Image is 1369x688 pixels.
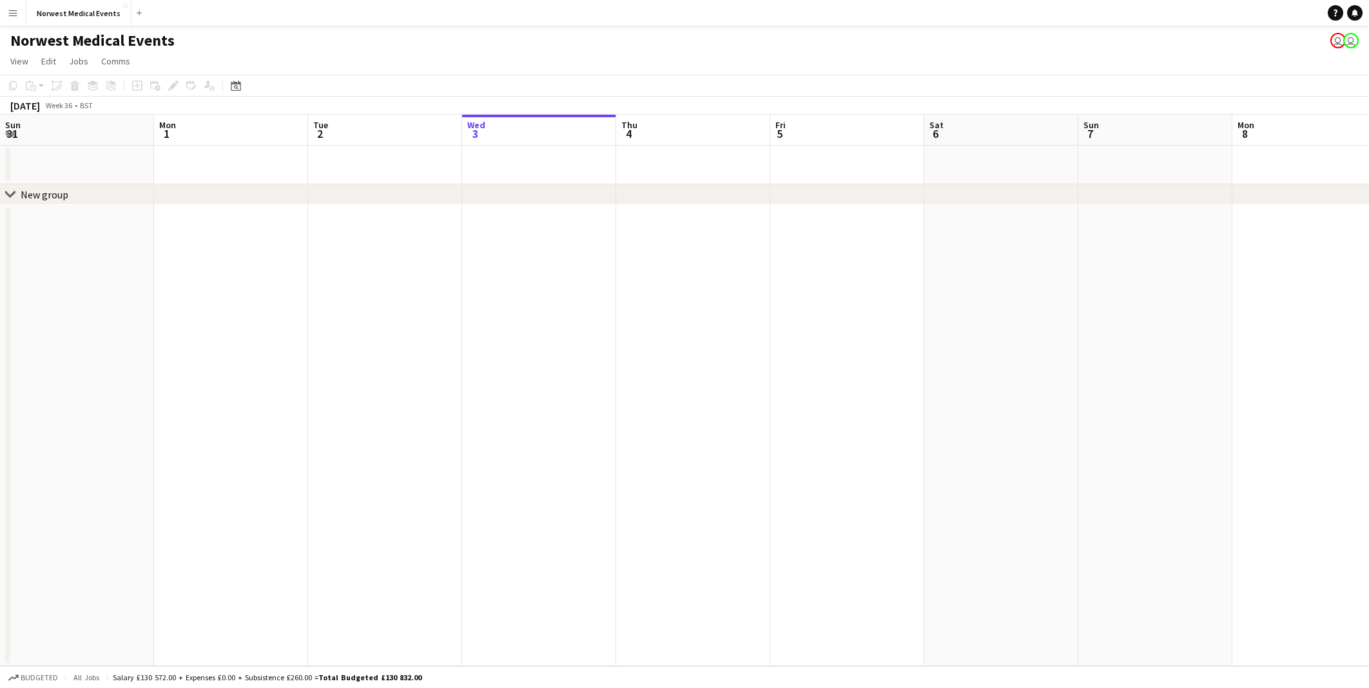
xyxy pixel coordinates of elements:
[10,55,28,67] span: View
[465,126,485,141] span: 3
[1083,119,1099,131] span: Sun
[621,119,637,131] span: Thu
[1343,33,1359,48] app-user-avatar: Rory Murphy
[5,119,21,131] span: Sun
[43,100,75,110] span: Week 36
[80,100,93,110] div: BST
[313,119,328,131] span: Tue
[1330,33,1346,48] app-user-avatar: Rory Murphy
[467,119,485,131] span: Wed
[929,119,944,131] span: Sat
[3,126,21,141] span: 31
[6,671,60,685] button: Budgeted
[41,55,56,67] span: Edit
[159,119,176,131] span: Mon
[71,673,102,682] span: All jobs
[773,126,786,141] span: 5
[101,55,130,67] span: Comms
[69,55,88,67] span: Jobs
[927,126,944,141] span: 6
[21,188,68,201] div: New group
[318,673,422,682] span: Total Budgeted £130 832.00
[96,53,135,70] a: Comms
[5,53,34,70] a: View
[311,126,328,141] span: 2
[113,673,422,682] div: Salary £130 572.00 + Expenses £0.00 + Subsistence £260.00 =
[64,53,93,70] a: Jobs
[36,53,61,70] a: Edit
[775,119,786,131] span: Fri
[1082,126,1099,141] span: 7
[10,99,40,112] div: [DATE]
[26,1,131,26] button: Norwest Medical Events
[619,126,637,141] span: 4
[10,31,175,50] h1: Norwest Medical Events
[157,126,176,141] span: 1
[1238,119,1254,131] span: Mon
[1236,126,1254,141] span: 8
[21,673,58,682] span: Budgeted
